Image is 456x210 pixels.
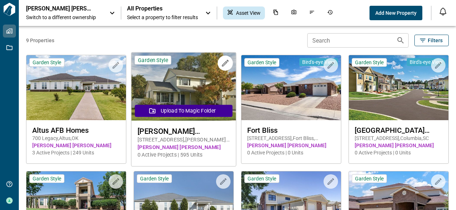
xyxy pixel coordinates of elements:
span: 9 Properties [26,37,304,44]
span: Filters [428,37,443,44]
img: property-asset [26,55,126,120]
span: Garden Style [33,175,61,182]
div: Asset View [223,6,265,19]
span: [STREET_ADDRESS] , Columbia , SC [355,135,443,142]
button: Search properties [393,33,408,48]
div: Issues & Info [305,6,319,19]
span: 3 Active Projects | 249 Units [32,149,120,156]
span: Garden Style [138,57,168,64]
div: Documents [269,6,283,19]
p: [PERSON_NAME] [PERSON_NAME] [26,5,91,12]
span: [PERSON_NAME] [PERSON_NAME] [247,142,335,149]
div: Photos [287,6,301,19]
button: Filters [414,35,449,46]
span: [PERSON_NAME] [PERSON_NAME] [138,144,230,151]
span: 0 Active Projects | 0 Units [247,149,335,156]
span: 700 Legacy , Altus , OK [32,135,120,142]
span: Fort Bliss [247,126,335,135]
span: Asset View [236,9,261,17]
span: Bird's-eye View [302,59,335,65]
span: [PERSON_NAME] [PERSON_NAME] [32,142,120,149]
button: Open notification feed [437,6,449,17]
span: Switch to a different ownership [26,14,102,21]
span: [GEOGRAPHIC_DATA][PERSON_NAME] [355,126,443,135]
span: [PERSON_NAME][GEOGRAPHIC_DATA] [138,127,230,136]
span: Garden Style [355,175,384,182]
span: Garden Style [140,175,169,182]
span: All Properties [127,5,198,12]
span: 0 Active Projects | 595 Units [138,151,230,159]
span: [STREET_ADDRESS] , [PERSON_NAME][GEOGRAPHIC_DATA] , WA [138,136,230,144]
span: Garden Style [355,59,384,66]
button: Upload to Magic Folder [135,105,233,117]
button: Add New Property [370,6,422,20]
img: property-asset [349,55,448,120]
span: Select a property to filter results [127,14,198,21]
span: Garden Style [248,59,276,66]
span: Garden Style [33,59,61,66]
span: Add New Property [375,9,417,17]
span: [STREET_ADDRESS] , Fort Bliss , [GEOGRAPHIC_DATA] [247,135,335,142]
span: 0 Active Projects | 0 Units [355,149,443,156]
span: Altus AFB Homes [32,126,120,135]
span: Garden Style [248,175,276,182]
img: property-asset [131,53,236,121]
span: [PERSON_NAME] [PERSON_NAME] [355,142,443,149]
img: property-asset [241,55,341,120]
div: Job History [323,6,337,19]
span: Bird's-eye View [410,59,443,65]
